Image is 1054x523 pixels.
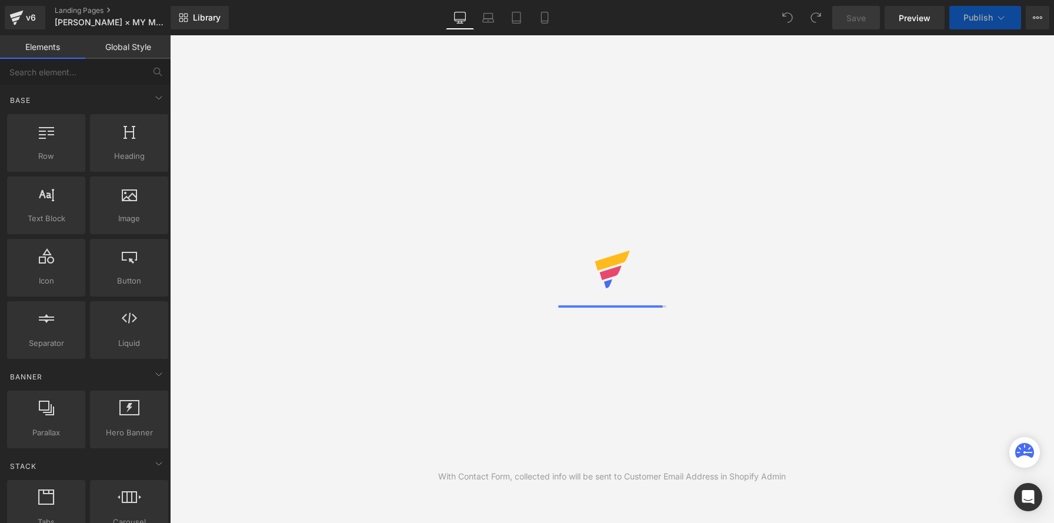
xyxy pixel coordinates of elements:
span: Library [193,12,221,23]
span: Image [94,212,165,225]
span: Button [94,275,165,287]
a: Tablet [502,6,531,29]
a: Mobile [531,6,559,29]
span: Banner [9,371,44,382]
button: Publish [949,6,1021,29]
span: Hero Banner [94,427,165,439]
div: With Contact Form, collected info will be sent to Customer Email Address in Shopify Admin [438,470,786,483]
span: Liquid [94,337,165,349]
span: Stack [9,461,38,472]
span: Base [9,95,32,106]
span: Text Block [11,212,82,225]
a: Global Style [85,35,171,59]
span: Separator [11,337,82,349]
span: Publish [963,13,993,22]
span: Parallax [11,427,82,439]
span: Icon [11,275,82,287]
a: New Library [171,6,229,29]
a: Preview [885,6,945,29]
span: Preview [899,12,930,24]
a: Landing Pages [55,6,190,15]
button: More [1026,6,1049,29]
a: Laptop [474,6,502,29]
a: v6 [5,6,45,29]
div: v6 [24,10,38,25]
span: Heading [94,150,165,162]
span: Row [11,150,82,162]
div: Open Intercom Messenger [1014,483,1042,511]
button: Undo [776,6,799,29]
span: [PERSON_NAME] × MY MELODY & [PERSON_NAME] [55,18,168,27]
a: Desktop [446,6,474,29]
span: Save [846,12,866,24]
button: Redo [804,6,828,29]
